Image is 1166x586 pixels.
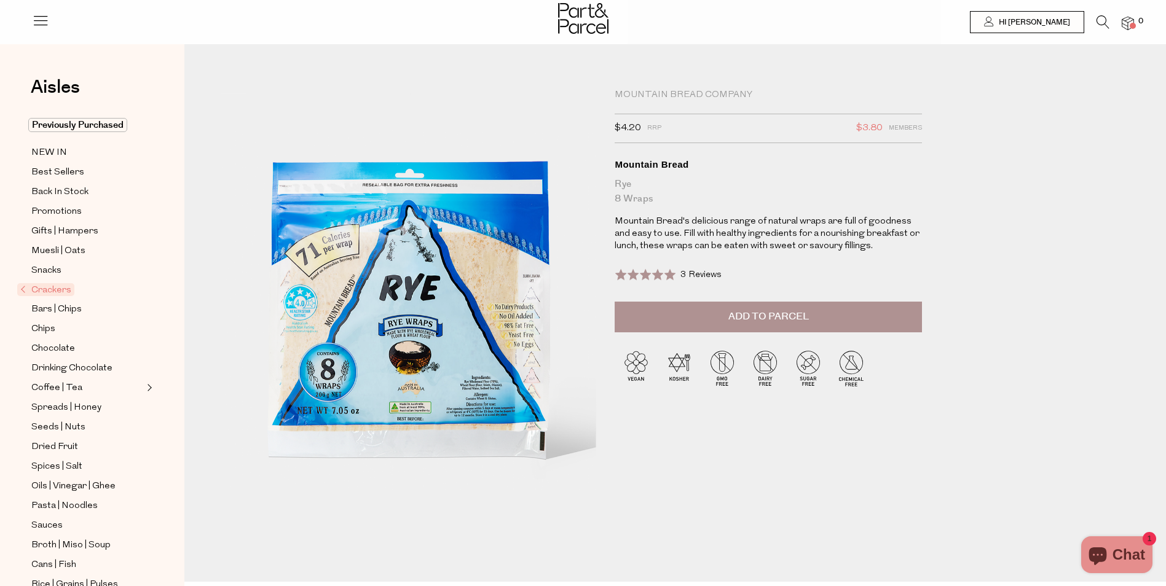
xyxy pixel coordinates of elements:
span: Cans | Fish [31,558,76,572]
span: Add to Parcel [728,310,809,324]
div: Mountain Bread Company [615,89,922,101]
div: Rye 8 Wraps [615,177,922,206]
button: Expand/Collapse Coffee | Tea [144,380,152,395]
span: Muesli | Oats [31,244,85,259]
span: Drinking Chocolate [31,361,112,376]
button: Add to Parcel [615,302,922,332]
a: Drinking Chocolate [31,361,143,376]
span: NEW IN [31,146,67,160]
img: P_P-ICONS-Live_Bec_V11_GMO_Free.svg [701,346,744,389]
div: Mountain Bread [615,158,922,171]
span: Spreads | Honey [31,400,101,415]
span: $3.80 [856,120,883,136]
a: Bars | Chips [31,302,143,317]
a: Gifts | Hampers [31,224,143,239]
img: Part&Parcel [558,3,609,34]
a: Pasta | Noodles [31,498,143,514]
a: Cans | Fish [31,557,143,572]
span: Chips [31,322,55,337]
a: Hi [PERSON_NAME] [970,11,1084,33]
a: Sauces [31,518,143,533]
img: P_P-ICONS-Live_Bec_V11_Chemical_Free.svg [830,346,873,389]
img: P_P-ICONS-Live_Bec_V11_Sugar_Free.svg [787,346,830,389]
a: Broth | Miso | Soup [31,537,143,553]
a: Crackers [20,283,143,297]
a: Dried Fruit [31,439,143,455]
span: Gifts | Hampers [31,224,98,239]
a: NEW IN [31,145,143,160]
img: P_P-ICONS-Live_Bec_V11_Dairy_Free.svg [744,346,787,389]
a: Back In Stock [31,184,143,200]
span: Promotions [31,205,82,219]
a: Oils | Vinegar | Ghee [31,479,143,494]
a: Muesli | Oats [31,243,143,259]
a: Coffee | Tea [31,380,143,396]
span: Hi [PERSON_NAME] [996,17,1070,28]
span: Members [889,120,922,136]
span: Pasta | Noodles [31,499,98,514]
span: Sauces [31,518,63,533]
span: Coffee | Tea [31,381,82,396]
span: Back In Stock [31,185,89,200]
a: Aisles [31,78,80,109]
span: Snacks [31,264,61,278]
a: 0 [1122,17,1134,29]
a: Best Sellers [31,165,143,180]
span: Oils | Vinegar | Ghee [31,479,116,494]
inbox-online-store-chat: Shopify online store chat [1077,536,1156,576]
span: Previously Purchased [28,118,127,132]
span: 3 Reviews [680,270,722,279]
span: Spices | Salt [31,459,82,474]
img: P_P-ICONS-Live_Bec_V11_Vegan.svg [615,346,658,389]
span: $4.20 [615,120,641,136]
span: Dried Fruit [31,440,78,455]
span: Broth | Miso | Soup [31,538,111,553]
span: Best Sellers [31,165,84,180]
span: 0 [1135,16,1146,27]
a: Snacks [31,263,143,278]
span: Chocolate [31,342,75,356]
span: RRP [647,120,661,136]
a: Chips [31,321,143,337]
img: P_P-ICONS-Live_Bec_V11_Kosher.svg [658,346,701,389]
img: Mountain Bread [221,93,596,536]
span: Seeds | Nuts [31,420,85,435]
a: Chocolate [31,341,143,356]
a: Seeds | Nuts [31,420,143,435]
a: Spices | Salt [31,459,143,474]
a: Spreads | Honey [31,400,143,415]
span: Bars | Chips [31,302,82,317]
span: Crackers [17,283,74,296]
p: Mountain Bread's delicious range of natural wraps are full of goodness and easy to use. Fill with... [615,216,922,252]
span: Aisles [31,74,80,101]
a: Previously Purchased [31,118,143,133]
a: Promotions [31,204,143,219]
